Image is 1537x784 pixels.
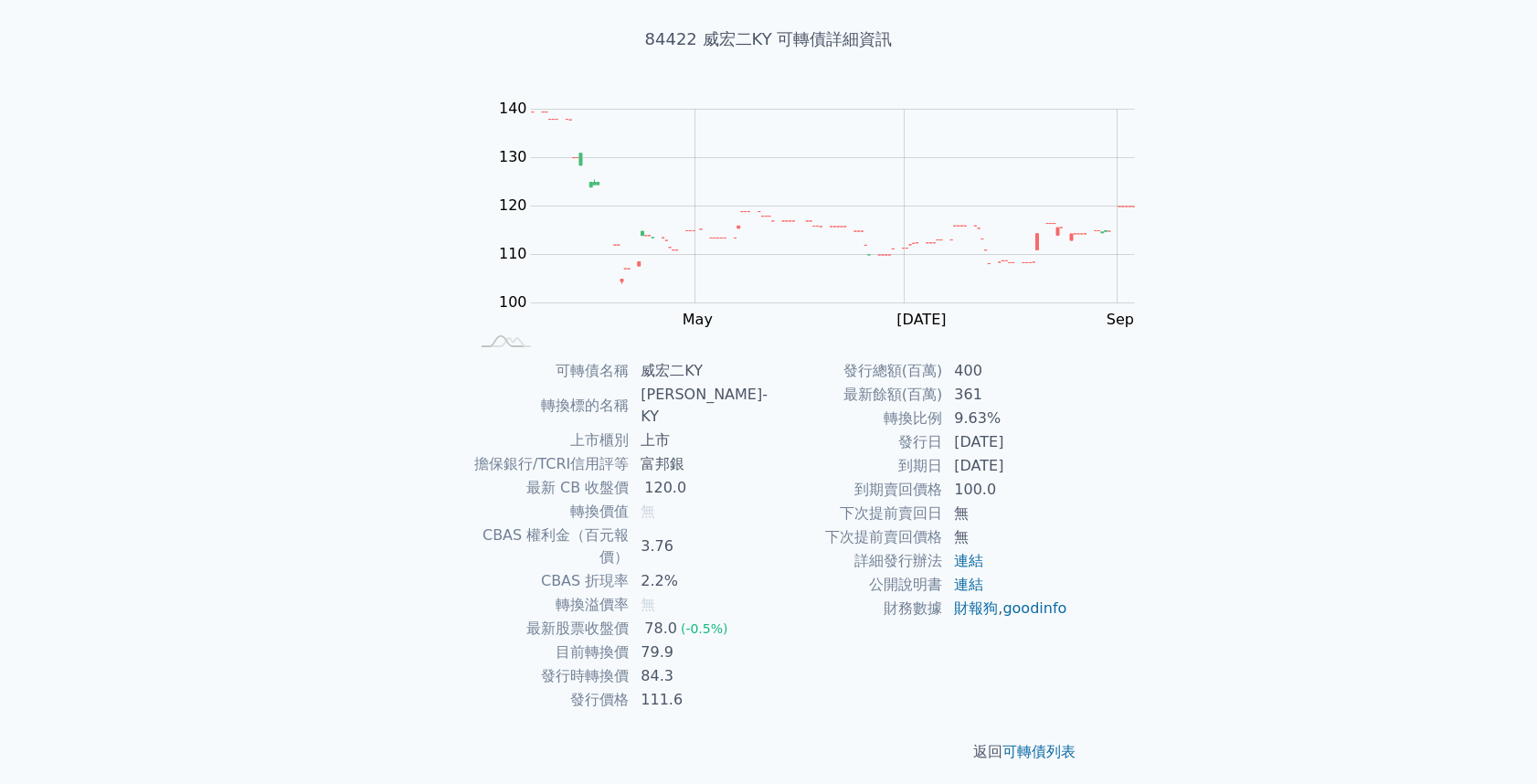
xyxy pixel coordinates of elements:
tspan: Sep [1107,311,1134,328]
tspan: May [683,311,713,328]
td: 發行日 [768,430,943,454]
td: 轉換標的名稱 [469,383,630,429]
h1: 84422 威宏二KY 可轉債詳細資訊 [447,26,1090,52]
div: 78.0 [641,618,681,640]
td: 無 [943,525,1068,549]
td: CBAS 折現率 [469,569,630,593]
td: 最新餘額(百萬) [768,383,943,407]
div: 120.0 [641,477,690,499]
td: 財務數據 [768,597,943,620]
span: 無 [641,503,655,520]
td: 轉換價值 [469,500,630,524]
td: 400 [943,359,1068,383]
a: 財報狗 [954,599,998,617]
td: 到期賣回價格 [768,478,943,502]
tspan: [DATE] [896,311,946,328]
td: 公開說明書 [768,573,943,597]
td: 可轉債名稱 [469,359,630,383]
tspan: 130 [499,148,527,165]
td: 361 [943,383,1068,407]
td: CBAS 權利金（百元報價） [469,524,630,569]
td: 最新 CB 收盤價 [469,476,630,500]
td: , [943,597,1068,620]
td: [DATE] [943,430,1068,454]
td: 詳細發行辦法 [768,549,943,573]
td: 下次提前賣回日 [768,502,943,525]
a: goodinfo [1002,599,1066,617]
td: [DATE] [943,454,1068,478]
td: 到期日 [768,454,943,478]
td: 最新股票收盤價 [469,617,630,641]
tspan: 110 [499,245,527,262]
td: 發行價格 [469,688,630,712]
td: 79.9 [630,641,768,664]
td: 9.63% [943,407,1068,430]
a: 連結 [954,552,983,569]
span: 無 [641,596,655,613]
span: (-0.5%) [681,621,728,636]
td: 轉換溢價率 [469,593,630,617]
td: [PERSON_NAME]-KY [630,383,768,429]
td: 上市櫃別 [469,429,630,452]
td: 富邦銀 [630,452,768,476]
td: 84.3 [630,664,768,688]
td: 發行時轉換價 [469,664,630,688]
td: 下次提前賣回價格 [768,525,943,549]
td: 發行總額(百萬) [768,359,943,383]
g: Chart [490,100,1162,328]
tspan: 140 [499,100,527,117]
td: 上市 [630,429,768,452]
tspan: 120 [499,196,527,214]
td: 3.76 [630,524,768,569]
a: 可轉債列表 [1002,743,1076,760]
p: 返回 [447,741,1090,763]
a: 連結 [954,576,983,593]
tspan: 100 [499,293,527,311]
td: 100.0 [943,478,1068,502]
td: 目前轉換價 [469,641,630,664]
td: 威宏二KY [630,359,768,383]
td: 轉換比例 [768,407,943,430]
td: 擔保銀行/TCRI信用評等 [469,452,630,476]
td: 無 [943,502,1068,525]
td: 2.2% [630,569,768,593]
td: 111.6 [630,688,768,712]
